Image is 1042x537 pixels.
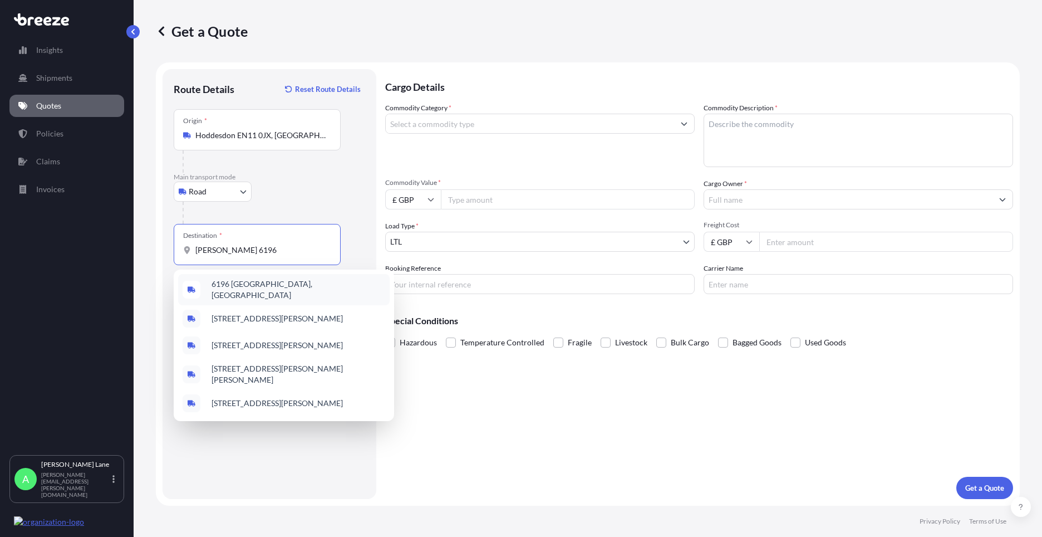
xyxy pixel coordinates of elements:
span: [STREET_ADDRESS][PERSON_NAME] [212,398,343,409]
img: organization-logo [14,516,84,528]
input: Your internal reference [385,274,695,294]
label: Carrier Name [704,263,743,274]
label: Commodity Description [704,102,778,114]
span: Road [189,186,207,197]
span: Bagged Goods [733,334,781,351]
button: Show suggestions [674,114,694,134]
label: Commodity Category [385,102,451,114]
p: Invoices [36,184,65,195]
span: A [22,473,29,485]
span: [STREET_ADDRESS][PERSON_NAME][PERSON_NAME] [212,363,385,385]
input: Origin [195,130,327,141]
span: Load Type [385,221,419,232]
p: Shipments [36,72,72,84]
input: Enter amount [759,232,1013,252]
div: Origin [183,116,207,125]
span: Bulk Cargo [671,334,709,351]
span: LTL [390,236,402,247]
p: Terms of Use [969,517,1006,526]
p: [PERSON_NAME] Lane [41,460,110,469]
button: Show suggestions [992,189,1012,209]
span: 6196 [GEOGRAPHIC_DATA], [GEOGRAPHIC_DATA] [212,279,385,301]
button: Select transport [174,182,252,202]
input: Destination [195,245,327,256]
p: Main transport mode [174,173,365,182]
p: Insights [36,45,63,56]
p: Special Conditions [385,316,1013,325]
label: Booking Reference [385,263,441,274]
p: Cargo Details [385,69,1013,102]
p: Privacy Policy [920,517,960,526]
input: Select a commodity type [386,114,674,134]
p: Claims [36,156,60,167]
input: Enter name [704,274,1013,294]
input: Full name [704,189,992,209]
span: Commodity Value [385,178,695,187]
span: Temperature Controlled [460,334,544,351]
p: Reset Route Details [295,84,361,95]
div: Show suggestions [174,270,394,421]
p: [PERSON_NAME][EMAIL_ADDRESS][PERSON_NAME][DOMAIN_NAME] [41,471,110,498]
p: Get a Quote [965,482,1004,494]
span: Livestock [615,334,647,351]
span: Fragile [568,334,592,351]
span: [STREET_ADDRESS][PERSON_NAME] [212,340,343,351]
span: Used Goods [805,334,846,351]
p: Quotes [36,100,61,111]
input: Type amount [441,189,695,209]
p: Get a Quote [156,22,248,40]
div: Destination [183,231,222,240]
span: Freight Cost [704,221,1013,230]
p: Route Details [174,82,234,96]
span: Hazardous [400,334,437,351]
p: Policies [36,128,63,139]
span: [STREET_ADDRESS][PERSON_NAME] [212,313,343,324]
label: Cargo Owner [704,178,747,189]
